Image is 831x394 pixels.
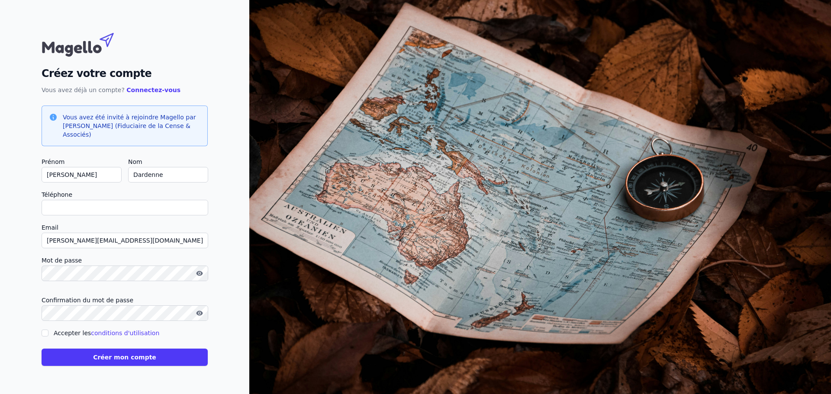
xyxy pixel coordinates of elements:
[42,295,208,305] label: Confirmation du mot de passe
[42,189,208,200] label: Téléphone
[42,222,208,233] label: Email
[128,157,208,167] label: Nom
[42,255,208,266] label: Mot de passe
[42,85,208,95] p: Vous avez déjà un compte?
[42,29,132,59] img: Magello
[54,330,159,336] label: Accepter les
[126,86,180,93] a: Connectez-vous
[42,349,208,366] button: Créer mon compte
[63,113,200,139] h3: Vous avez été invité à rejoindre Magello par [PERSON_NAME] (Fiduciaire de la Cense & Associés)
[42,157,121,167] label: Prénom
[91,330,159,336] a: conditions d'utilisation
[42,66,208,81] h2: Créez votre compte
